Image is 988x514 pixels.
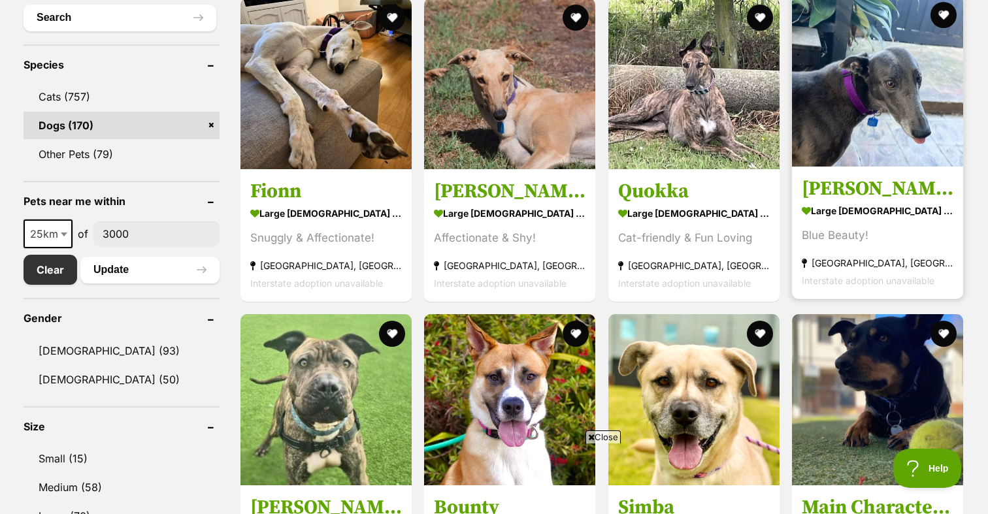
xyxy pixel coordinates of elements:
a: [DEMOGRAPHIC_DATA] (93) [24,337,220,364]
button: favourite [930,2,957,28]
a: Cats (757) [24,83,220,110]
span: Interstate adoption unavailable [250,278,383,289]
img: Simba - American Staffordshire Terrier x Siberian Husky Dog [608,314,780,485]
header: Size [24,421,220,432]
iframe: Help Scout Beacon - Open [893,449,962,488]
div: Blue Beauty! [802,227,953,244]
img: Robbie - American Staffy x Sharpei Dog [240,314,412,485]
a: Clear [24,255,77,285]
a: Other Pets (79) [24,140,220,168]
strong: [GEOGRAPHIC_DATA], [GEOGRAPHIC_DATA] [250,257,402,274]
span: of [78,226,88,242]
strong: large [DEMOGRAPHIC_DATA] Dog [618,204,770,223]
h3: [PERSON_NAME] [802,176,953,201]
header: Gender [24,312,220,324]
button: favourite [930,321,957,347]
button: favourite [379,321,405,347]
button: favourite [379,5,405,31]
header: Species [24,59,220,71]
span: Interstate adoption unavailable [618,278,751,289]
button: favourite [747,321,773,347]
h3: Quokka [618,179,770,204]
div: Cat-friendly & Fun Loving [618,229,770,247]
span: Interstate adoption unavailable [434,278,567,289]
span: 25km [24,219,73,248]
a: [DEMOGRAPHIC_DATA] (50) [24,366,220,393]
div: Affectionate & Shy! [434,229,585,247]
h3: Fionn [250,179,402,204]
a: Quokka large [DEMOGRAPHIC_DATA] Dog Cat-friendly & Fun Loving [GEOGRAPHIC_DATA], [GEOGRAPHIC_DATA... [608,169,780,302]
span: Close [585,430,621,443]
strong: large [DEMOGRAPHIC_DATA] Dog [802,201,953,220]
button: Update [80,257,220,283]
strong: large [DEMOGRAPHIC_DATA] Dog [434,204,585,223]
img: Main Character Energy Marlon - Kelpie Dog [792,314,963,485]
strong: [GEOGRAPHIC_DATA], [GEOGRAPHIC_DATA] [618,257,770,274]
strong: [GEOGRAPHIC_DATA], [GEOGRAPHIC_DATA] [802,254,953,272]
h3: [PERSON_NAME] [434,179,585,204]
a: Small (15) [24,445,220,472]
a: [PERSON_NAME] large [DEMOGRAPHIC_DATA] Dog Affectionate & Shy! [GEOGRAPHIC_DATA], [GEOGRAPHIC_DAT... [424,169,595,302]
strong: large [DEMOGRAPHIC_DATA] Dog [250,204,402,223]
span: Interstate adoption unavailable [802,275,934,286]
span: 25km [25,225,71,243]
header: Pets near me within [24,195,220,207]
iframe: Advertisement [177,449,811,507]
div: Snuggly & Affectionate! [250,229,402,247]
strong: [GEOGRAPHIC_DATA], [GEOGRAPHIC_DATA] [434,257,585,274]
button: favourite [747,5,773,31]
a: Medium (58) [24,474,220,501]
a: [PERSON_NAME] large [DEMOGRAPHIC_DATA] Dog Blue Beauty! [GEOGRAPHIC_DATA], [GEOGRAPHIC_DATA] Inte... [792,167,963,299]
button: favourite [563,5,589,31]
a: Dogs (170) [24,112,220,139]
img: Bounty - American Bulldog x German Shepherd Dog [424,314,595,485]
button: favourite [563,321,589,347]
a: Fionn large [DEMOGRAPHIC_DATA] Dog Snuggly & Affectionate! [GEOGRAPHIC_DATA], [GEOGRAPHIC_DATA] I... [240,169,412,302]
button: Search [24,5,216,31]
input: postcode [93,221,220,246]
